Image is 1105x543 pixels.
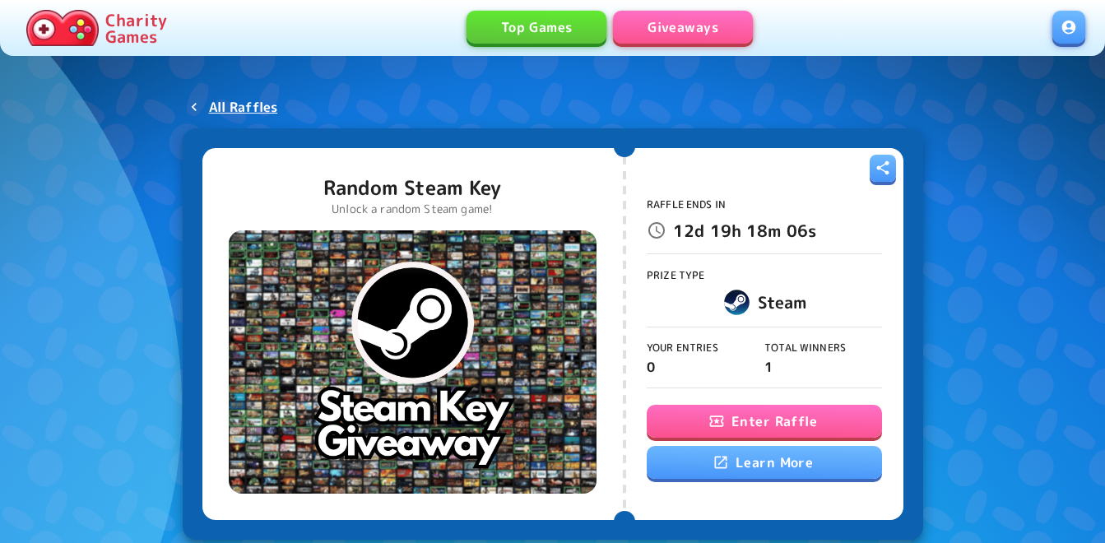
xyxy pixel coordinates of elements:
[323,174,501,201] p: Random Steam Key
[647,341,718,355] span: Your Entries
[105,12,167,44] p: Charity Games
[467,11,606,44] a: Top Games
[323,201,501,217] p: Unlock a random Steam game!
[613,11,753,44] a: Giveaways
[229,230,597,494] img: Random Steam Key
[26,10,99,46] img: Charity.Games
[647,357,764,377] p: 0
[647,268,705,282] span: Prize Type
[673,217,816,244] p: 12d 19h 18m 06s
[764,357,882,377] p: 1
[647,405,882,438] button: Enter Raffle
[647,446,882,479] a: Learn More
[764,341,846,355] span: Total Winners
[20,7,174,49] a: Charity Games
[209,97,278,117] p: All Raffles
[758,289,807,315] h6: Steam
[183,92,285,122] a: All Raffles
[647,197,726,211] span: Raffle Ends In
